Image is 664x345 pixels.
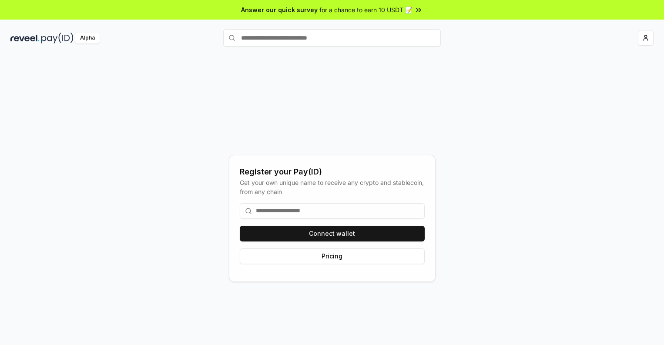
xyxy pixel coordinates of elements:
img: pay_id [41,33,74,44]
div: Get your own unique name to receive any crypto and stablecoin, from any chain [240,178,425,196]
button: Pricing [240,248,425,264]
button: Connect wallet [240,226,425,241]
img: reveel_dark [10,33,40,44]
span: Answer our quick survey [241,5,318,14]
span: for a chance to earn 10 USDT 📝 [319,5,412,14]
div: Register your Pay(ID) [240,166,425,178]
div: Alpha [75,33,100,44]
